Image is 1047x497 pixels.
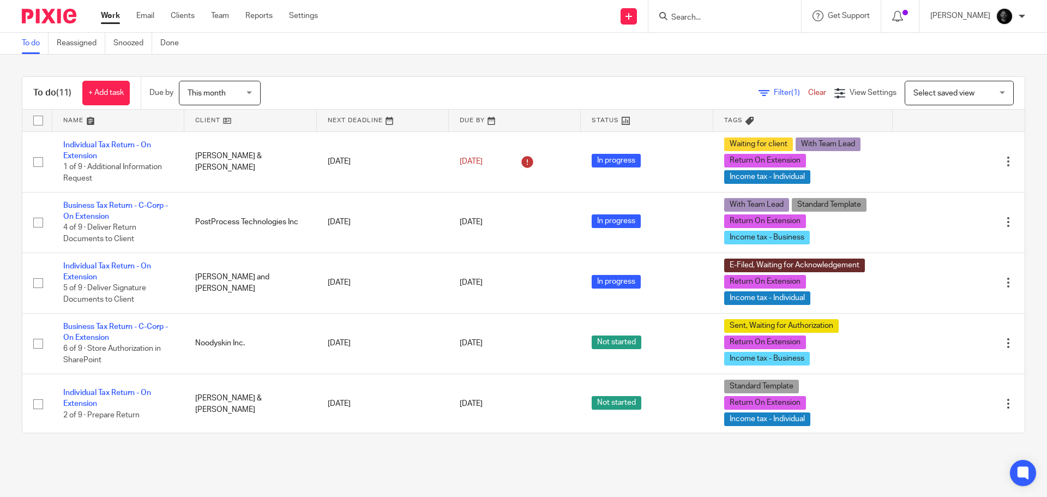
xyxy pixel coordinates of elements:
a: Snoozed [113,33,152,54]
span: Return On Extension [724,154,806,167]
td: PostProcess Technologies Inc [184,192,316,253]
span: In progress [592,154,641,167]
span: [DATE] [460,400,483,408]
a: Individual Tax Return - On Extension [63,389,151,408]
span: Waiting for client [724,137,793,151]
td: [PERSON_NAME] & [PERSON_NAME] [184,374,316,434]
span: Return On Extension [724,214,806,228]
span: In progress [592,214,641,228]
td: [DATE] [317,192,449,253]
a: + Add task [82,81,130,105]
span: Income tax - Business [724,231,810,244]
td: [PERSON_NAME] and [PERSON_NAME] [184,253,316,313]
td: [PERSON_NAME] & [PERSON_NAME] [184,131,316,192]
a: Work [101,10,120,21]
span: Income tax - Business [724,352,810,366]
a: Team [211,10,229,21]
span: Return On Extension [724,336,806,349]
td: [DATE] [317,313,449,374]
span: Standard Template [792,198,867,212]
span: Not started [592,396,641,410]
span: (1) [791,89,800,97]
a: Business Tax Return - C-Corp - On Extension [63,202,168,220]
span: [DATE] [460,218,483,226]
span: 2 of 9 · Prepare Return [63,411,140,419]
a: Clients [171,10,195,21]
a: Email [136,10,154,21]
span: With Team Lead [724,198,789,212]
span: [DATE] [460,158,483,165]
span: 6 of 9 · Store Authorization in SharePoint [63,345,161,364]
span: Not started [592,336,641,349]
span: Income tax - Individual [724,170,810,184]
td: [DATE] [317,253,449,313]
a: Individual Tax Return - On Extension [63,262,151,281]
p: Due by [149,87,173,98]
input: Search [670,13,768,23]
span: Return On Extension [724,275,806,289]
span: Get Support [828,12,870,20]
td: [DATE] [317,131,449,192]
span: View Settings [850,89,896,97]
span: (11) [56,88,71,97]
td: Noodyskin Inc. [184,313,316,374]
span: Sent, Waiting for Authorization [724,319,839,333]
a: Reassigned [57,33,105,54]
span: Income tax - Individual [724,412,810,426]
span: Filter [774,89,808,97]
span: E-Filed, Waiting for Acknowledgement [724,259,865,272]
img: Pixie [22,9,76,23]
span: 1 of 9 · Additional Information Request [63,164,162,183]
span: Standard Template [724,380,799,393]
a: Reports [245,10,273,21]
a: Individual Tax Return - On Extension [63,141,151,160]
span: Tags [724,117,743,123]
a: Settings [289,10,318,21]
a: Business Tax Return - C-Corp - On Extension [63,323,168,342]
td: [DATE] [317,374,449,434]
span: 4 of 9 · Deliver Return Documents to Client [63,224,136,243]
span: Select saved view [913,89,974,97]
img: Chris.jpg [996,8,1013,25]
span: Income tax - Individual [724,291,810,305]
a: Clear [808,89,826,97]
p: [PERSON_NAME] [930,10,990,21]
a: To do [22,33,49,54]
span: [DATE] [460,279,483,286]
span: 5 of 9 · Deliver Signature Documents to Client [63,285,146,304]
span: This month [188,89,226,97]
a: Done [160,33,187,54]
span: With Team Lead [796,137,861,151]
span: Return On Extension [724,396,806,410]
span: [DATE] [460,339,483,347]
h1: To do [33,87,71,99]
span: In progress [592,275,641,289]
